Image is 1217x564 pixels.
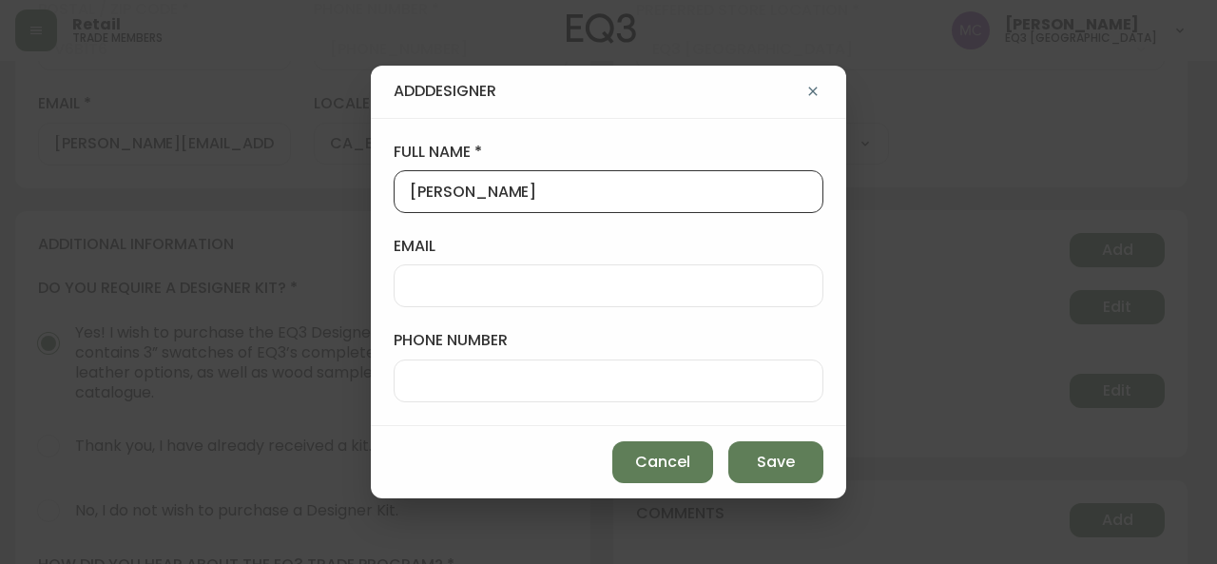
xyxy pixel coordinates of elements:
h4: Add Designer [394,81,496,102]
button: Save [728,441,823,483]
label: full name [394,142,823,163]
label: email [394,236,823,257]
span: Save [757,452,795,473]
span: Cancel [635,452,690,473]
label: phone number [394,330,823,351]
button: Cancel [612,441,713,483]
